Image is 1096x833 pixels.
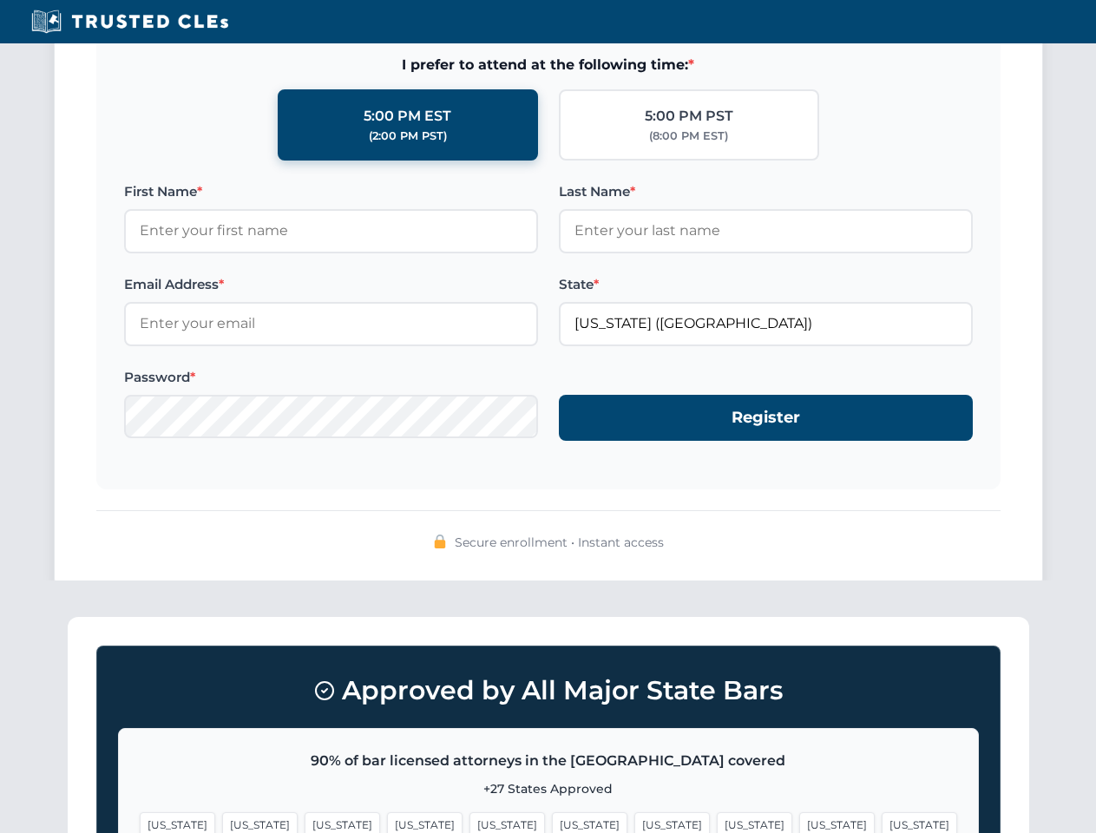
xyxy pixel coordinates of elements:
[140,750,957,772] p: 90% of bar licensed attorneys in the [GEOGRAPHIC_DATA] covered
[559,274,973,295] label: State
[433,535,447,548] img: 🔒
[559,209,973,253] input: Enter your last name
[559,302,973,345] input: Florida (FL)
[140,779,957,798] p: +27 States Approved
[559,181,973,202] label: Last Name
[124,302,538,345] input: Enter your email
[364,105,451,128] div: 5:00 PM EST
[124,181,538,202] label: First Name
[124,367,538,388] label: Password
[26,9,233,35] img: Trusted CLEs
[455,533,664,552] span: Secure enrollment • Instant access
[124,54,973,76] span: I prefer to attend at the following time:
[369,128,447,145] div: (2:00 PM PST)
[124,274,538,295] label: Email Address
[559,395,973,441] button: Register
[645,105,733,128] div: 5:00 PM PST
[124,209,538,253] input: Enter your first name
[649,128,728,145] div: (8:00 PM EST)
[118,667,979,714] h3: Approved by All Major State Bars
